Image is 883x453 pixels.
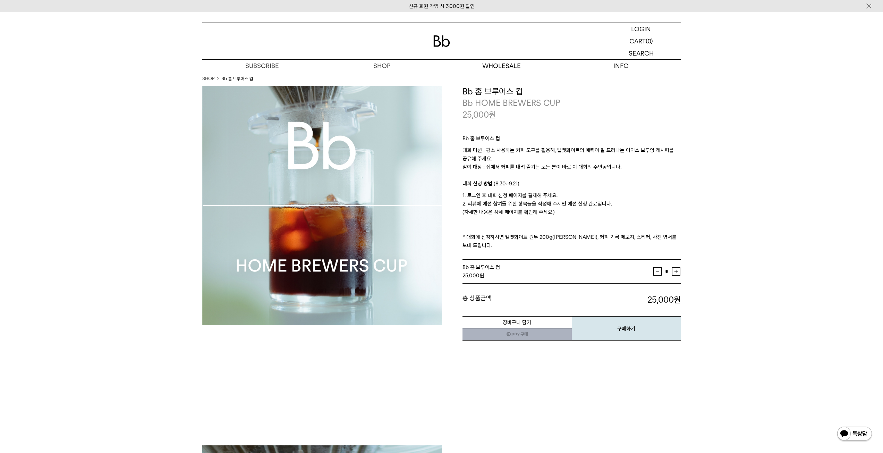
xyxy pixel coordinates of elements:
[202,60,322,72] a: SUBSCRIBE
[674,295,681,305] b: 원
[462,328,572,341] a: 새창
[202,86,442,325] img: Bb 홈 브루어스 컵
[409,3,475,9] a: 신규 회원 가입 시 3,000원 할인
[672,267,680,276] button: 증가
[646,35,653,47] p: (0)
[462,146,681,179] p: 대회 미션 : 평소 사용하는 커피 도구를 활용해, 벨벳화이트의 매력이 잘 드러나는 아이스 브루잉 레시피를 공유해 주세요. 참여 대상 : 집에서 커피를 내려 즐기는 모든 분이 ...
[462,97,681,109] p: Bb HOME BREWERS CUP
[462,294,572,306] dt: 총 상품금액
[601,23,681,35] a: LOGIN
[837,426,873,443] img: 카카오톡 채널 1:1 채팅 버튼
[221,75,253,82] li: Bb 홈 브루어스 컵
[462,316,572,328] button: 장바구니 담기
[462,86,681,98] h3: Bb 홈 브루어스 컵
[631,23,651,35] p: LOGIN
[629,35,646,47] p: CART
[462,109,496,121] p: 25,000
[653,267,662,276] button: 감소
[462,264,500,270] span: Bb 홈 브루어스 컵
[322,60,442,72] a: SHOP
[647,295,681,305] strong: 25,000
[629,47,654,59] p: SEARCH
[462,134,681,146] p: Bb 홈 브루어스 컵
[489,110,496,120] span: 원
[462,272,479,279] strong: 25,000
[572,316,681,341] button: 구매하기
[462,191,681,250] p: 1. 로그인 후 대회 신청 페이지를 결제해 주세요. 2. 리뷰에 예선 참여를 위한 항목들을 작성해 주시면 예선 신청 완료입니다. (자세한 내용은 상세 페이지를 확인해 주세요....
[601,35,681,47] a: CART (0)
[462,271,653,280] div: 원
[561,60,681,72] p: INFO
[433,35,450,47] img: 로고
[462,179,681,191] p: 대회 신청 방법 (8.30~9.21)
[442,60,561,72] p: WHOLESALE
[202,75,214,82] a: SHOP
